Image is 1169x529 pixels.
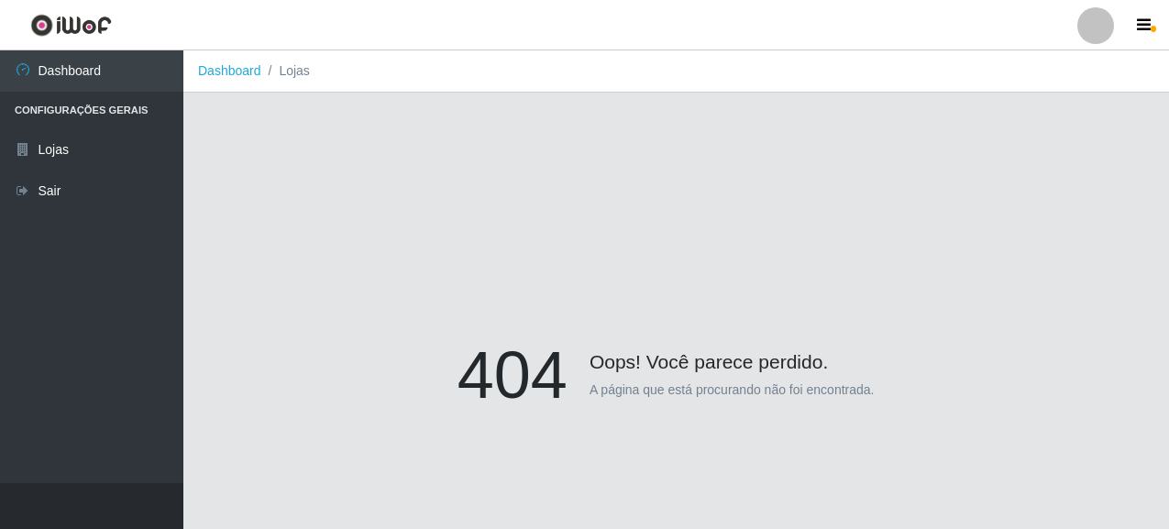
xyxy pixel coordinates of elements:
li: Lojas [261,61,310,81]
p: A página que está procurando não foi encontrada. [590,380,875,400]
nav: breadcrumb [183,50,1169,93]
img: CoreUI Logo [30,14,112,37]
h4: Oops! Você parece perdido. [458,336,896,373]
h1: 404 [458,336,568,414]
a: Dashboard [198,63,261,78]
